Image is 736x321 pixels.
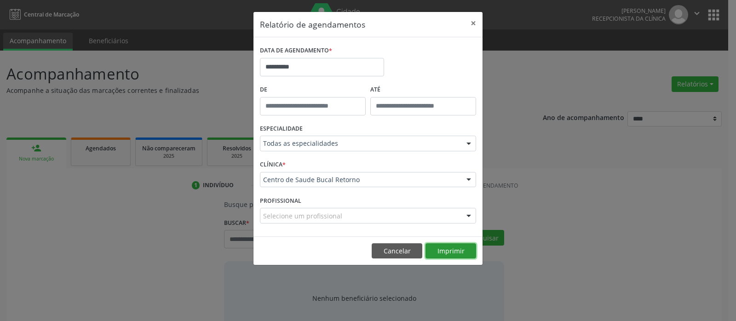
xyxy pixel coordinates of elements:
[464,12,483,34] button: Close
[260,18,365,30] h5: Relatório de agendamentos
[263,175,457,184] span: Centro de Saude Bucal Retorno
[260,83,366,97] label: De
[260,122,303,136] label: ESPECIALIDADE
[263,211,342,221] span: Selecione um profissional
[263,139,457,148] span: Todas as especialidades
[260,158,286,172] label: CLÍNICA
[260,44,332,58] label: DATA DE AGENDAMENTO
[372,243,422,259] button: Cancelar
[260,194,301,208] label: PROFISSIONAL
[370,83,476,97] label: ATÉ
[425,243,476,259] button: Imprimir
